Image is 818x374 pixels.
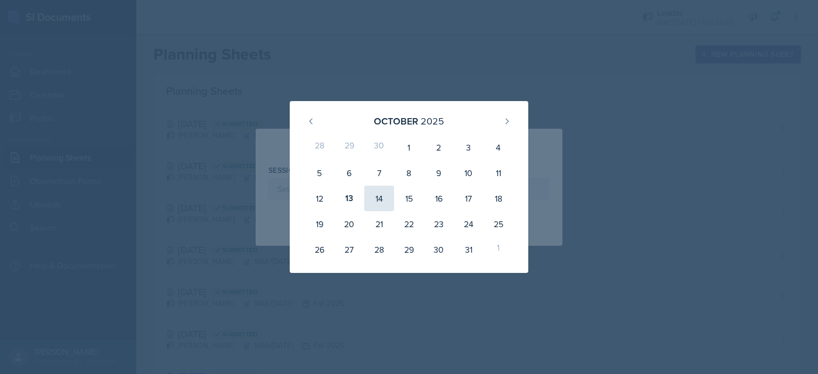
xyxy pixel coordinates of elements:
[454,237,484,262] div: 31
[364,211,394,237] div: 21
[374,114,418,128] div: October
[394,160,424,186] div: 8
[305,135,334,160] div: 28
[334,211,364,237] div: 20
[334,135,364,160] div: 29
[334,186,364,211] div: 13
[484,186,513,211] div: 18
[454,211,484,237] div: 24
[364,135,394,160] div: 30
[424,237,454,262] div: 30
[334,160,364,186] div: 6
[421,114,444,128] div: 2025
[305,186,334,211] div: 12
[424,211,454,237] div: 23
[424,135,454,160] div: 2
[484,135,513,160] div: 4
[394,135,424,160] div: 1
[334,237,364,262] div: 27
[394,237,424,262] div: 29
[484,211,513,237] div: 25
[484,237,513,262] div: 1
[454,135,484,160] div: 3
[424,160,454,186] div: 9
[364,160,394,186] div: 7
[394,211,424,237] div: 22
[454,186,484,211] div: 17
[454,160,484,186] div: 10
[424,186,454,211] div: 16
[305,160,334,186] div: 5
[484,160,513,186] div: 11
[364,186,394,211] div: 14
[394,186,424,211] div: 15
[305,211,334,237] div: 19
[305,237,334,262] div: 26
[364,237,394,262] div: 28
